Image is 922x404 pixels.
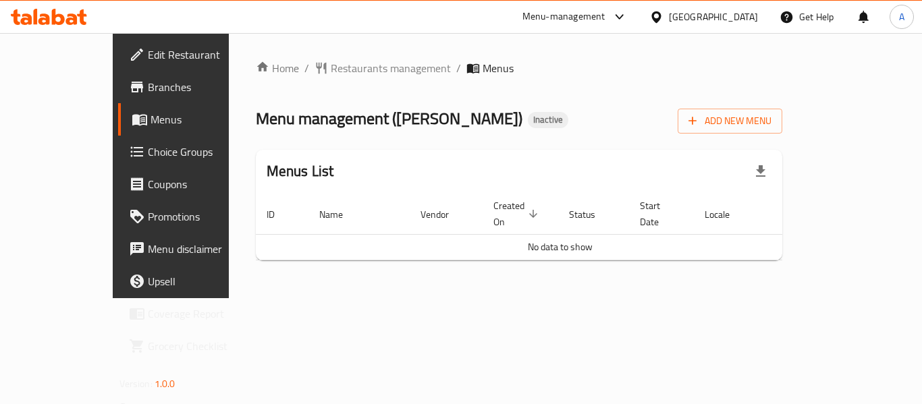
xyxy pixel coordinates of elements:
div: Inactive [528,112,568,128]
span: Upsell [148,273,256,289]
span: Menus [151,111,256,127]
span: Promotions [148,208,256,225]
span: Add New Menu [688,113,771,129]
span: Menu management ( [PERSON_NAME] ) [256,103,522,134]
span: Coverage Report [148,306,256,322]
a: Coupons [118,168,267,200]
span: Start Date [640,198,678,230]
span: Created On [493,198,542,230]
span: Inactive [528,114,568,125]
span: Name [319,206,360,223]
span: Grocery Checklist [148,338,256,354]
span: Locale [705,206,747,223]
span: Branches [148,79,256,95]
th: Actions [763,194,865,235]
span: Menus [483,60,514,76]
a: Menu disclaimer [118,233,267,265]
table: enhanced table [256,194,865,260]
span: Edit Restaurant [148,47,256,63]
span: Menu disclaimer [148,241,256,257]
a: Grocery Checklist [118,330,267,362]
span: Status [569,206,613,223]
a: Promotions [118,200,267,233]
span: ID [267,206,292,223]
li: / [304,60,309,76]
a: Home [256,60,299,76]
nav: breadcrumb [256,60,783,76]
span: No data to show [528,238,593,256]
div: Menu-management [522,9,605,25]
span: A [899,9,904,24]
span: Version: [119,375,153,393]
span: Choice Groups [148,144,256,160]
h2: Menus List [267,161,334,181]
button: Add New Menu [678,109,782,134]
span: 1.0.0 [155,375,175,393]
a: Upsell [118,265,267,297]
div: [GEOGRAPHIC_DATA] [669,9,758,24]
span: Coupons [148,176,256,192]
a: Menus [118,103,267,136]
a: Edit Restaurant [118,38,267,71]
a: Restaurants management [315,60,451,76]
div: Export file [744,155,777,187]
li: / [456,60,461,76]
a: Choice Groups [118,136,267,168]
a: Coverage Report [118,297,267,330]
a: Branches [118,71,267,103]
span: Restaurants management [331,60,451,76]
span: Vendor [421,206,466,223]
